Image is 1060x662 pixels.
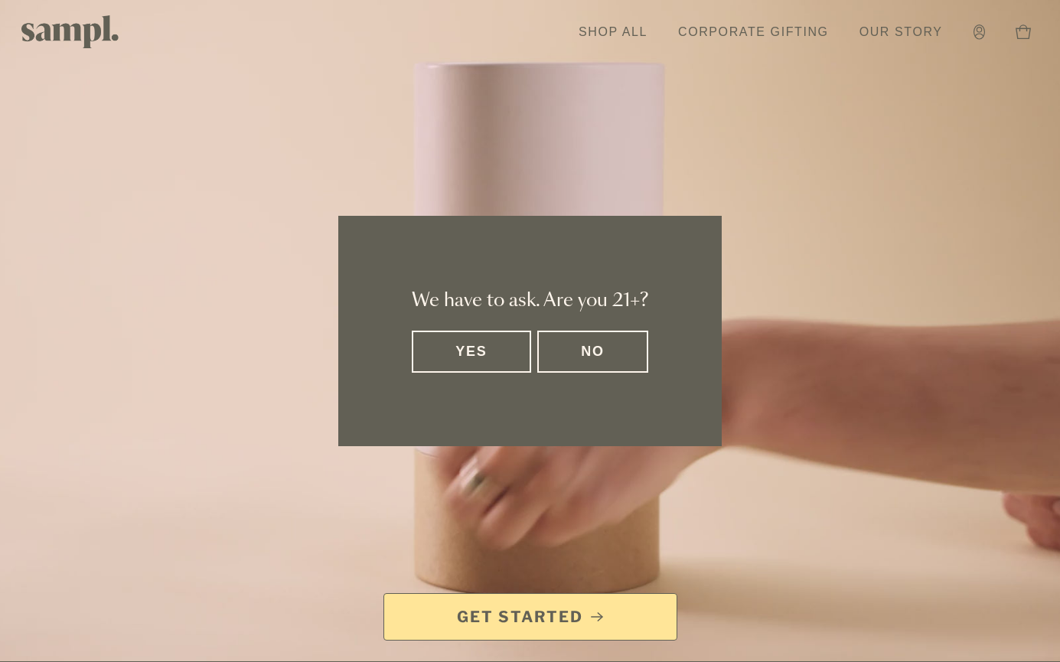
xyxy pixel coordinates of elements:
[852,15,951,49] a: Our Story
[571,15,655,49] a: Shop All
[457,606,583,628] span: Get Started
[670,15,837,49] a: Corporate Gifting
[21,15,119,48] img: Sampl logo
[383,593,677,641] a: Get Started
